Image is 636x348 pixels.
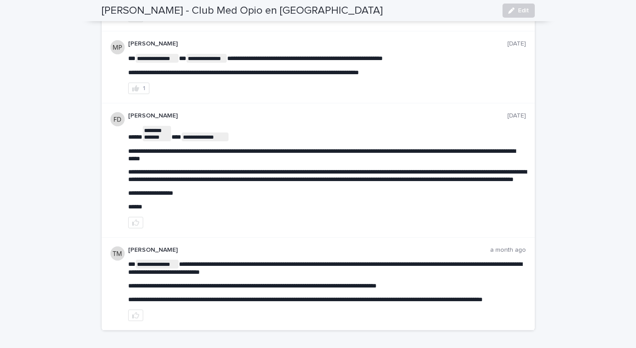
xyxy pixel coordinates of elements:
button: Edit [503,4,535,18]
span: Edit [518,8,529,14]
div: 1 [143,85,145,91]
button: like this post [128,310,143,321]
button: like this post [128,217,143,228]
p: [PERSON_NAME] [128,112,507,120]
p: [PERSON_NAME] [128,246,490,254]
h2: [PERSON_NAME] - Club Med Opio en [GEOGRAPHIC_DATA] [102,4,383,17]
p: [DATE] [507,112,526,120]
p: a month ago [490,246,526,254]
p: [PERSON_NAME] [128,40,507,48]
p: [DATE] [507,40,526,48]
button: 1 [128,83,149,94]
